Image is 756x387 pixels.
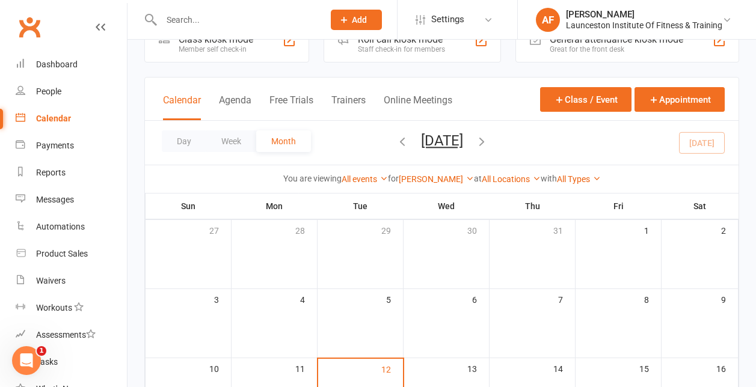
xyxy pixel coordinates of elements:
a: Product Sales [16,240,127,267]
th: Tue [318,194,404,219]
div: 10 [209,358,231,378]
div: Calendar [36,114,71,123]
div: 11 [295,358,317,378]
div: Reports [36,168,66,177]
a: All events [342,174,388,184]
div: Dashboard [36,59,78,69]
strong: for [388,174,399,183]
div: Assessments [36,330,96,340]
th: Fri [576,194,662,219]
th: Sun [146,194,232,219]
div: 4 [300,289,317,309]
span: Add [352,15,367,25]
div: 15 [639,358,661,378]
span: Settings [431,6,464,33]
strong: You are viewing [283,174,342,183]
a: Payments [16,132,127,159]
a: People [16,78,127,105]
div: 7 [558,289,575,309]
div: Tasks [36,357,58,367]
div: Payments [36,141,74,150]
div: 9 [721,289,738,309]
th: Thu [490,194,576,219]
strong: at [474,174,482,183]
a: Clubworx [14,12,45,42]
div: 27 [209,220,231,240]
button: Calendar [163,94,201,120]
a: All Types [557,174,601,184]
div: Member self check-in [179,45,253,53]
a: Dashboard [16,51,127,78]
button: Online Meetings [384,94,452,120]
div: Messages [36,195,74,204]
div: Waivers [36,276,66,285]
div: 1 [644,220,661,240]
button: Appointment [635,87,725,112]
div: 13 [467,358,489,378]
th: Sat [662,194,739,219]
div: 16 [716,358,738,378]
div: 5 [386,289,403,309]
th: Mon [232,194,318,219]
div: 14 [553,358,575,378]
th: Wed [404,194,490,219]
span: 1 [37,346,46,356]
div: 3 [214,289,231,309]
button: Trainers [331,94,366,120]
div: Launceston Institute Of Fitness & Training [566,20,722,31]
div: 2 [721,220,738,240]
a: Waivers [16,267,127,294]
div: People [36,87,61,96]
input: Search... [158,11,315,28]
a: Assessments [16,321,127,349]
a: Automations [16,213,127,240]
div: 30 [467,220,489,240]
div: Product Sales [36,249,88,258]
button: Agenda [219,94,251,120]
div: Workouts [36,303,72,312]
div: AF [536,8,560,32]
strong: with [541,174,557,183]
button: Class / Event [540,87,632,112]
button: Month [256,130,311,152]
div: Great for the front desk [550,45,683,53]
a: Calendar [16,105,127,132]
button: Week [206,130,256,152]
a: Workouts [16,294,127,321]
button: [DATE] [421,132,463,149]
a: Messages [16,186,127,213]
iframe: Intercom live chat [12,346,41,375]
a: All Locations [482,174,541,184]
div: 8 [644,289,661,309]
button: Add [331,10,382,30]
div: [PERSON_NAME] [566,9,722,20]
div: 12 [381,359,403,379]
button: Free Trials [269,94,313,120]
div: Automations [36,222,85,231]
div: 6 [472,289,489,309]
div: 31 [553,220,575,240]
a: Tasks [16,349,127,376]
a: Reports [16,159,127,186]
div: Staff check-in for members [358,45,445,53]
div: 28 [295,220,317,240]
a: [PERSON_NAME] [399,174,474,184]
button: Day [162,130,206,152]
div: 29 [381,220,403,240]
